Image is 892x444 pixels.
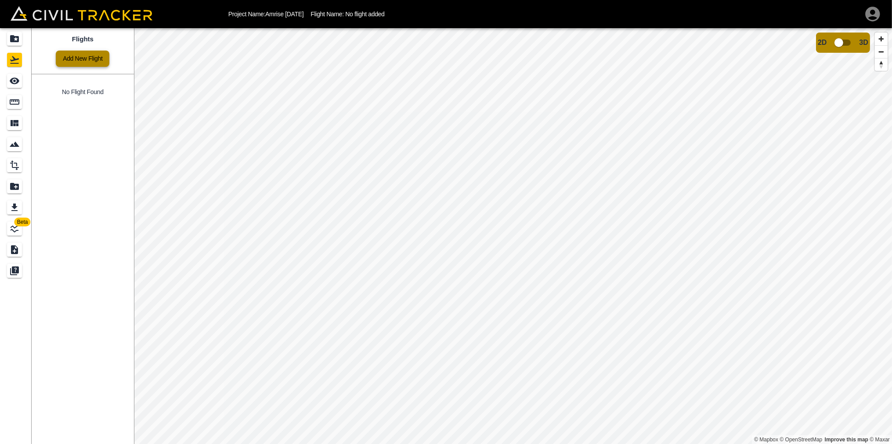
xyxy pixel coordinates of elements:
[875,33,888,45] button: Zoom in
[875,45,888,58] button: Zoom out
[780,437,823,443] a: OpenStreetMap
[228,11,304,18] p: Project Name: Amrise [DATE]
[870,437,890,443] a: Maxar
[754,437,778,443] a: Mapbox
[859,39,868,47] span: 3D
[818,39,827,47] span: 2D
[311,11,384,18] p: Flight Name: No flight added
[11,6,152,21] img: Civil Tracker
[825,437,868,443] a: Map feedback
[875,58,888,71] button: Reset bearing to north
